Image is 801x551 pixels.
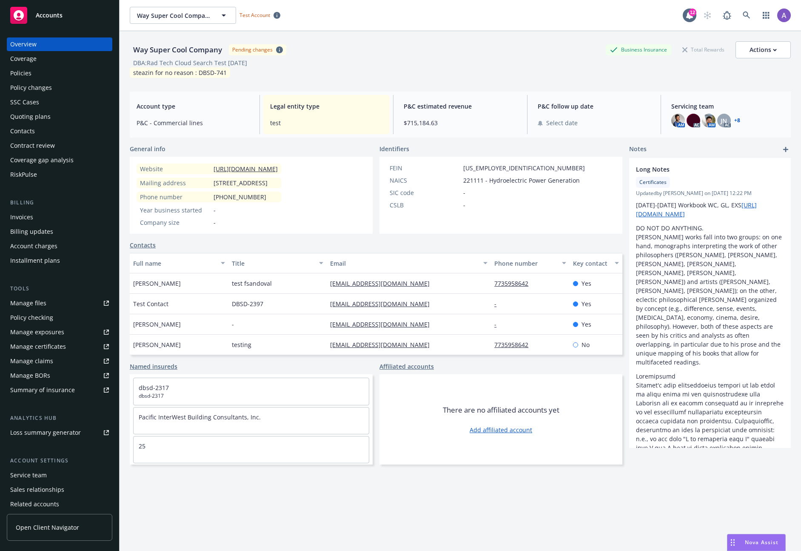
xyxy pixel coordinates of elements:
div: Invoices [10,210,33,224]
span: [PERSON_NAME] [133,320,181,329]
a: - [494,300,503,308]
a: Contacts [7,124,112,138]
button: Key contact [570,253,622,273]
a: Manage files [7,296,112,310]
span: There are no affiliated accounts yet [443,405,559,415]
span: - [214,218,216,227]
img: photo [702,114,715,127]
div: Business Insurance [606,44,671,55]
span: dbsd-2317 [139,392,364,400]
a: Invoices [7,210,112,224]
span: Certificates [639,178,667,186]
a: [EMAIL_ADDRESS][DOMAIN_NAME] [330,320,436,328]
a: Policy checking [7,311,112,324]
a: Manage exposures [7,325,112,339]
span: Yes [582,299,591,308]
span: P&C estimated revenue [404,102,516,111]
span: Account type [137,102,249,111]
a: Overview [7,37,112,51]
a: Manage BORs [7,369,112,382]
div: Service team [10,468,47,482]
a: +8 [734,118,740,123]
div: Way Super Cool Company [130,44,225,55]
p: [DATE]-[DATE] Workbook WC, GL, EXS [636,201,784,218]
a: [EMAIL_ADDRESS][DOMAIN_NAME] [330,341,436,349]
a: RiskPulse [7,168,112,181]
p: DO NOT DO ANYTHING. [PERSON_NAME] works fall into two groups: on one hand, monographs interpretin... [636,224,784,367]
a: [EMAIL_ADDRESS][DOMAIN_NAME] [330,279,436,287]
div: CSLB [390,201,460,209]
a: Quoting plans [7,110,112,123]
div: Loss summary generator [10,426,81,439]
span: [PERSON_NAME] [133,340,181,349]
div: Total Rewards [678,44,729,55]
a: Policies [7,66,112,80]
a: Installment plans [7,254,112,267]
div: Manage certificates [10,340,66,353]
span: Notes [629,144,647,155]
a: Search [738,7,755,24]
a: [EMAIL_ADDRESS][DOMAIN_NAME] [330,300,436,308]
span: - [463,201,465,209]
a: Contract review [7,139,112,152]
div: Key contact [573,259,610,268]
div: Pending changes [232,46,273,53]
div: NAICS [390,176,460,185]
div: Analytics hub [7,414,112,422]
div: Installment plans [10,254,60,267]
a: Start snowing [699,7,716,24]
span: test [270,118,383,127]
button: Title [228,253,327,273]
a: SSC Cases [7,95,112,109]
div: Account settings [7,456,112,465]
span: Long Notes [636,165,762,174]
span: - [463,188,465,197]
div: Mailing address [140,178,210,187]
a: 7735958642 [494,279,535,287]
a: Coverage gap analysis [7,153,112,167]
span: 221111 - Hydroelectric Power Generation [463,176,580,185]
a: Related accounts [7,497,112,511]
a: Account charges [7,239,112,253]
a: 7735958642 [494,341,535,349]
img: photo [687,114,700,127]
span: test fsandoval [232,279,272,288]
span: P&C - Commercial lines [137,118,249,127]
span: Test Account [236,11,284,20]
span: Yes [582,320,591,329]
span: Pending changes [229,44,286,55]
div: SIC code [390,188,460,197]
a: Add affiliated account [470,425,532,434]
a: Coverage [7,52,112,66]
div: Summary of insurance [10,383,75,397]
span: - [214,206,216,215]
a: Loss summary generator [7,426,112,439]
span: Open Client Navigator [16,523,79,532]
div: Policy changes [10,81,52,95]
div: Related accounts [10,497,59,511]
span: Updated by [PERSON_NAME] on [DATE] 12:22 PM [636,189,784,197]
img: photo [671,114,685,127]
div: Title [232,259,314,268]
div: Phone number [494,259,557,268]
div: Email [330,259,478,268]
a: Named insureds [130,362,177,371]
div: Manage BORs [10,369,50,382]
span: Accounts [36,12,63,19]
span: Test Account [239,11,270,19]
div: Contacts [10,124,35,138]
div: Drag to move [727,534,738,551]
span: Test Contact [133,299,168,308]
a: Contacts [130,241,156,250]
a: Summary of insurance [7,383,112,397]
div: Actions [750,42,777,58]
div: Manage exposures [10,325,64,339]
div: Manage files [10,296,46,310]
span: Select date [546,118,578,127]
div: Contract review [10,139,55,152]
a: dbsd-2317 [139,384,169,392]
div: Year business started [140,206,210,215]
span: - [232,320,234,329]
a: Billing updates [7,225,112,238]
span: [PHONE_NUMBER] [214,192,266,201]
